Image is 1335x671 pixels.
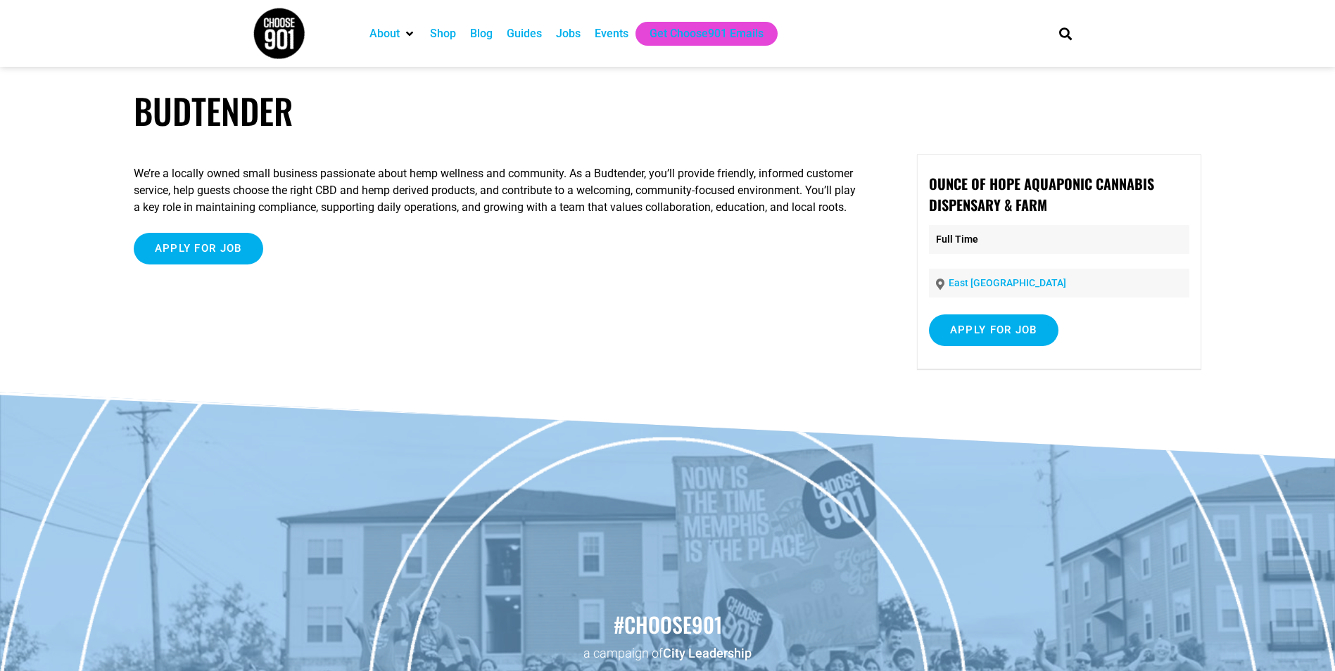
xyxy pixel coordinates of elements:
h2: #choose901 [7,610,1328,639]
a: City Leadership [663,646,752,660]
input: Apply for job [134,233,263,264]
a: Blog [470,25,493,42]
p: a campaign of [7,644,1328,662]
div: About [362,22,423,46]
a: Events [595,25,628,42]
a: Guides [507,25,542,42]
a: Jobs [556,25,581,42]
h1: Budtender [134,90,1202,132]
p: We’re a locally owned small business passionate about hemp wellness and community. As a Budtender... [134,165,863,216]
a: East [GEOGRAPHIC_DATA] [949,277,1066,288]
strong: Ounce of Hope Aquaponic Cannabis Dispensary & Farm [929,173,1154,215]
nav: Main nav [362,22,1035,46]
a: About [369,25,400,42]
div: Search [1054,22,1077,45]
a: Shop [430,25,456,42]
p: Full Time [929,225,1189,254]
a: Get Choose901 Emails [650,25,764,42]
input: Apply for job [929,314,1058,346]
